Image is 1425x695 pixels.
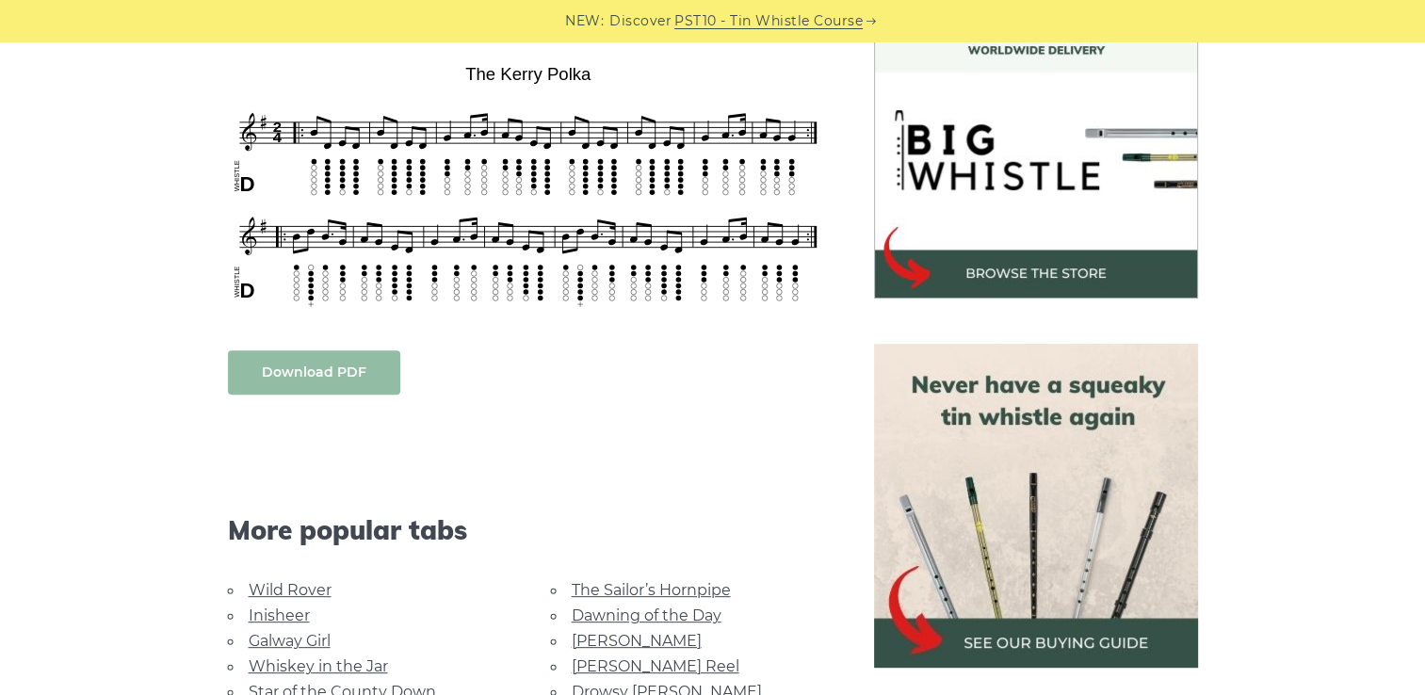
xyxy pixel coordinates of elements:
a: [PERSON_NAME] [572,632,702,650]
a: Dawning of the Day [572,606,721,624]
a: The Sailor’s Hornpipe [572,581,731,599]
img: tin whistle buying guide [874,344,1198,668]
a: Galway Girl [249,632,331,650]
img: The Kerry Polka Tin Whistle Tab & Sheet Music [228,57,829,312]
a: [PERSON_NAME] Reel [572,657,739,675]
a: Download PDF [228,350,400,395]
a: Wild Rover [249,581,332,599]
span: Discover [609,10,672,32]
a: Inisheer [249,606,310,624]
a: Whiskey in the Jar [249,657,388,675]
a: PST10 - Tin Whistle Course [674,10,863,32]
span: More popular tabs [228,514,829,546]
span: NEW: [565,10,604,32]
